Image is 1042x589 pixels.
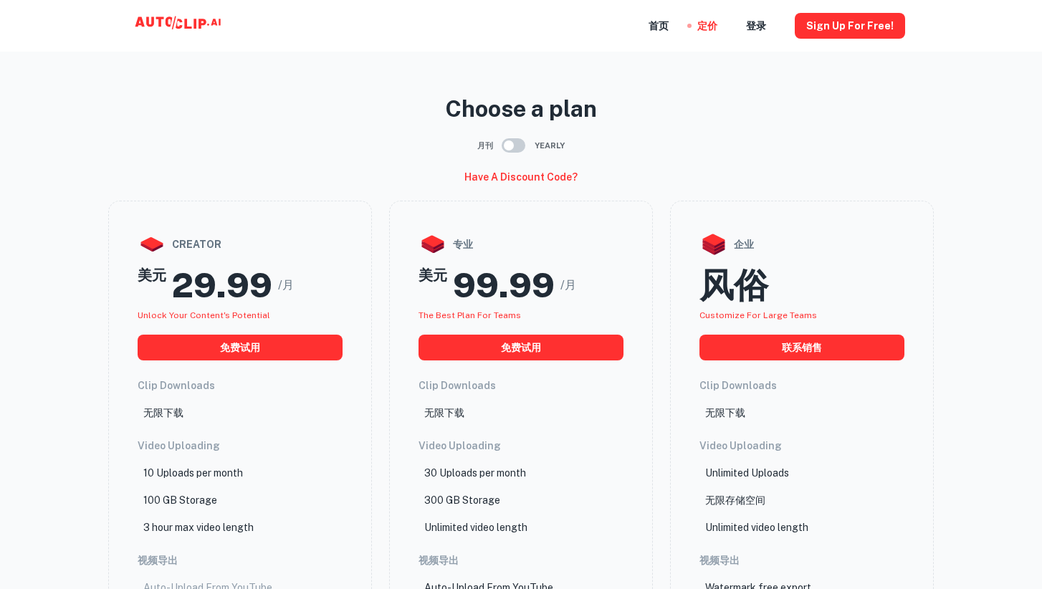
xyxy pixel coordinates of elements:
p: Unlimited video length [705,519,808,535]
h2: 99.99 [453,264,555,306]
h5: 美元 [138,264,166,306]
p: 100 GB Storage [143,492,217,508]
span: 月刊 [477,140,493,152]
button: 免费试用 [138,335,343,360]
p: 无限下载 [143,405,183,421]
button: 免费试用 [419,335,623,360]
button: Have a discount code? [459,165,583,189]
h6: Clip Downloads [419,378,623,393]
p: 无限存储空间 [705,492,765,508]
div: 专业 [419,230,623,259]
h6: 视频导出 [699,552,904,568]
h6: Clip Downloads [138,378,343,393]
p: 300 GB Storage [424,492,500,508]
p: 10 Uploads per month [143,465,243,481]
p: Unlimited Uploads [705,465,789,481]
span: The best plan for teams [419,310,521,320]
span: /月 [278,277,294,294]
div: creator [138,230,343,259]
p: Unlimited video length [424,519,527,535]
span: /月 [560,277,576,294]
p: Choose a plan [108,92,934,126]
h6: Video Uploading [138,438,343,454]
span: Customize for large teams [699,310,817,320]
h2: 风俗 [699,264,768,306]
p: 30 Uploads per month [424,465,526,481]
p: 无限下载 [705,405,745,421]
h5: 美元 [419,264,447,306]
h6: 视频导出 [138,552,343,568]
span: Yearly [535,140,565,152]
h6: Video Uploading [699,438,904,454]
h6: 视频导出 [419,552,623,568]
h6: Have a discount code? [464,169,578,185]
button: 联系销售 [699,335,904,360]
h6: Clip Downloads [699,378,904,393]
p: 3 hour max video length [143,519,254,535]
h2: 29.99 [172,264,272,306]
p: 无限下载 [424,405,464,421]
span: Unlock your Content's potential [138,310,270,320]
div: 企业 [699,230,904,259]
button: Sign Up for free! [795,13,905,39]
h6: Video Uploading [419,438,623,454]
